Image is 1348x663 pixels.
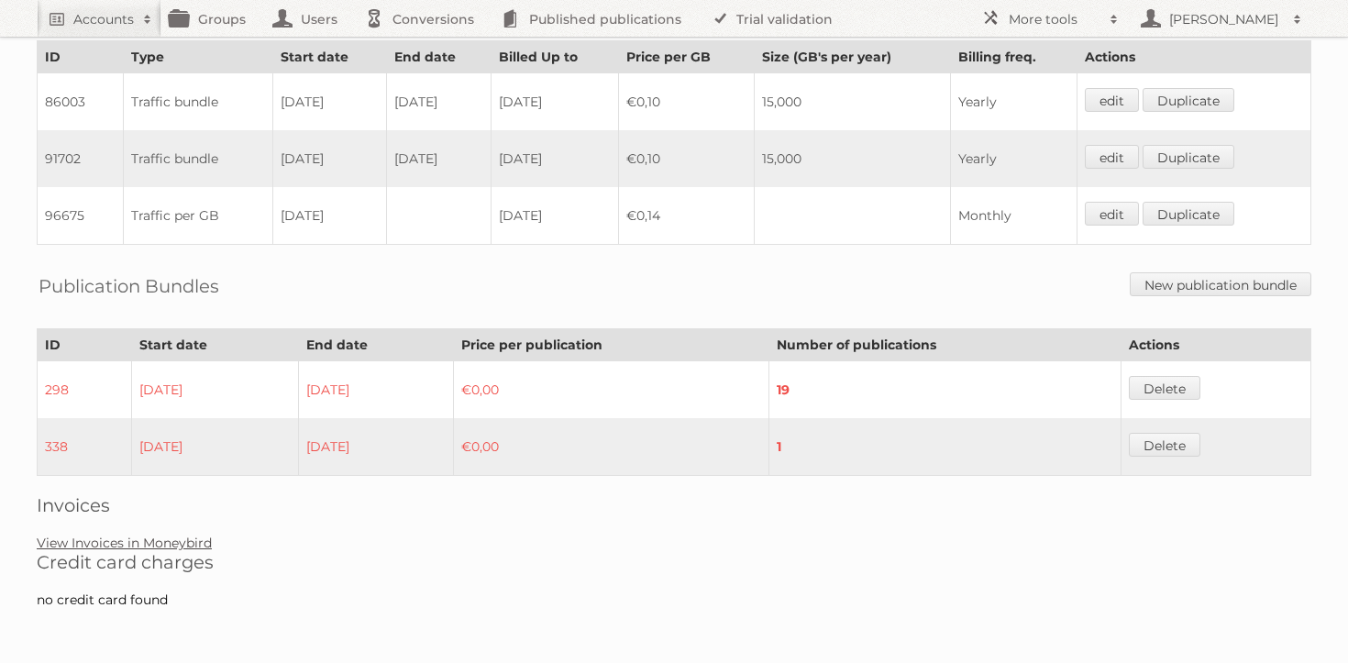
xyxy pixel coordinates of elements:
[1085,88,1139,112] a: edit
[777,381,790,398] strong: 19
[38,361,132,419] td: 298
[1009,10,1100,28] h2: More tools
[491,41,619,73] th: Billed Up to
[1129,433,1200,457] a: Delete
[619,41,755,73] th: Price per GB
[1143,202,1234,226] a: Duplicate
[619,187,755,245] td: €0,14
[454,329,769,361] th: Price per publication
[38,329,132,361] th: ID
[38,73,124,131] td: 86003
[950,73,1077,131] td: Yearly
[950,130,1077,187] td: Yearly
[950,41,1077,73] th: Billing freq.
[38,187,124,245] td: 96675
[123,41,273,73] th: Type
[131,418,299,476] td: [DATE]
[454,361,769,419] td: €0,00
[619,130,755,187] td: €0,10
[37,551,1311,573] h2: Credit card charges
[1077,41,1311,73] th: Actions
[777,438,781,455] strong: 1
[273,187,386,245] td: [DATE]
[386,73,491,131] td: [DATE]
[273,73,386,131] td: [DATE]
[754,130,950,187] td: 15,000
[491,130,619,187] td: [DATE]
[950,187,1077,245] td: Monthly
[37,494,1311,516] h2: Invoices
[1143,88,1234,112] a: Duplicate
[491,187,619,245] td: [DATE]
[273,41,386,73] th: Start date
[123,73,273,131] td: Traffic bundle
[1085,145,1139,169] a: edit
[1121,329,1310,361] th: Actions
[38,41,124,73] th: ID
[491,73,619,131] td: [DATE]
[386,130,491,187] td: [DATE]
[73,10,134,28] h2: Accounts
[38,130,124,187] td: 91702
[1130,272,1311,296] a: New publication bundle
[299,329,454,361] th: End date
[768,329,1121,361] th: Number of publications
[1165,10,1284,28] h2: [PERSON_NAME]
[754,41,950,73] th: Size (GB's per year)
[131,361,299,419] td: [DATE]
[273,130,386,187] td: [DATE]
[39,272,219,300] h2: Publication Bundles
[131,329,299,361] th: Start date
[123,187,273,245] td: Traffic per GB
[454,418,769,476] td: €0,00
[1085,202,1139,226] a: edit
[754,73,950,131] td: 15,000
[123,130,273,187] td: Traffic bundle
[37,535,212,551] a: View Invoices in Moneybird
[38,418,132,476] td: 338
[299,418,454,476] td: [DATE]
[299,361,454,419] td: [DATE]
[619,73,755,131] td: €0,10
[1143,145,1234,169] a: Duplicate
[386,41,491,73] th: End date
[1129,376,1200,400] a: Delete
